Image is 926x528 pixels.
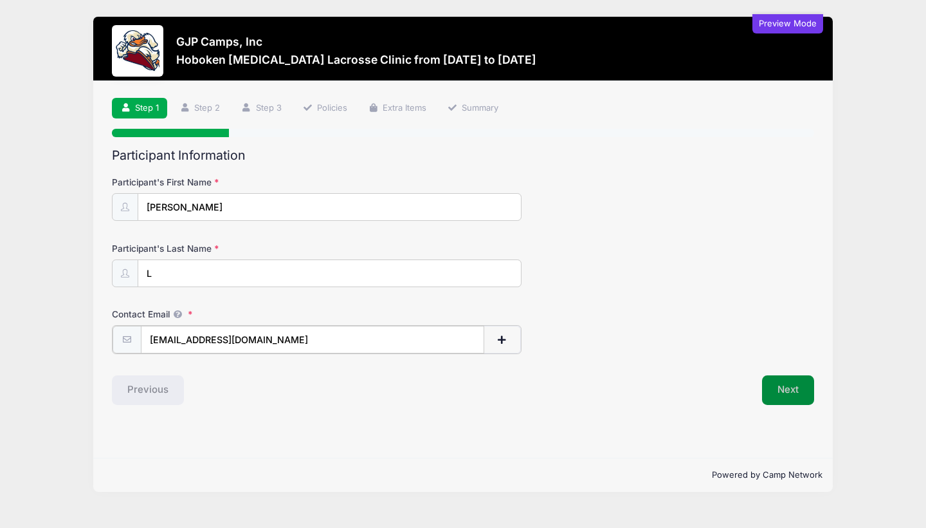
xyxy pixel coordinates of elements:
a: Extra Items [359,98,435,119]
button: Next [762,375,814,405]
a: Step 2 [172,98,229,119]
label: Contact Email [112,308,346,321]
a: Policies [294,98,356,119]
label: Participant's Last Name [112,242,346,255]
input: Participant's Last Name [138,259,522,287]
p: Powered by Camp Network [104,469,822,482]
a: Step 1 [112,98,167,119]
div: Preview Mode [752,14,823,33]
a: Summary [439,98,507,119]
a: Step 3 [233,98,290,119]
h3: Hoboken [MEDICAL_DATA] Lacrosse Clinic from [DATE] to [DATE] [176,53,536,66]
h2: Participant Information [112,148,814,163]
label: Participant's First Name [112,176,346,189]
input: Participant's First Name [138,193,522,221]
input: email@email.com [141,326,485,354]
h3: GJP Camps, Inc [176,35,536,48]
